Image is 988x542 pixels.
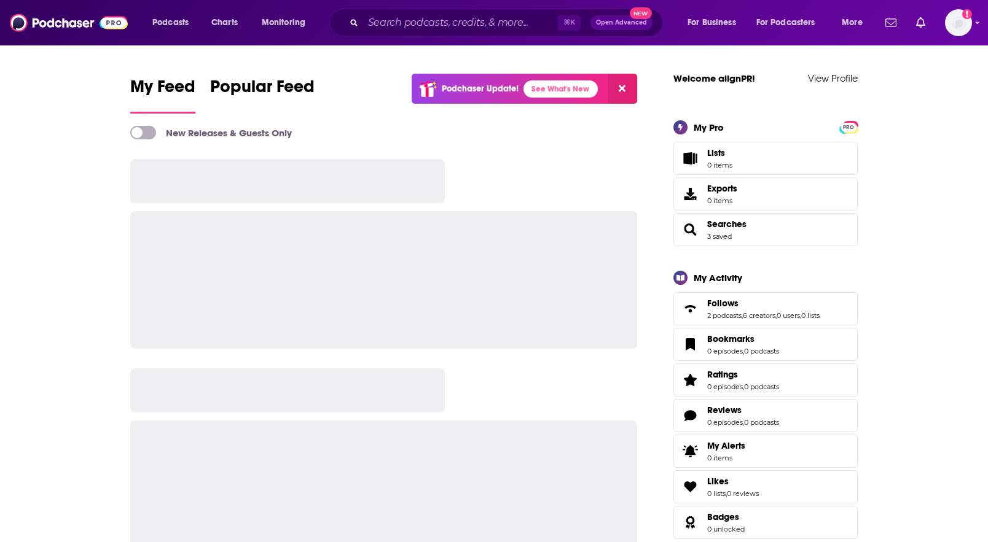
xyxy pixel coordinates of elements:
span: Exports [707,183,737,194]
a: Exports [673,177,858,211]
span: My Alerts [678,443,702,460]
a: 0 episodes [707,418,743,427]
a: My Alerts [673,435,858,468]
a: 0 podcasts [744,382,779,391]
a: 0 reviews [727,489,759,498]
img: Podchaser - Follow, Share and Rate Podcasts [10,11,128,34]
span: Likes [673,470,858,503]
span: , [775,311,777,320]
a: 0 podcasts [744,347,779,355]
a: Searches [707,219,747,230]
a: Searches [678,221,702,238]
span: PRO [841,123,856,132]
span: More [842,14,863,31]
span: Exports [678,185,702,203]
span: ⌘ K [558,15,581,31]
p: Podchaser Update! [442,83,519,94]
a: 0 podcasts [744,418,779,427]
input: Search podcasts, credits, & more... [363,13,558,33]
a: My Feed [130,76,195,114]
button: open menu [144,13,205,33]
span: Follows [707,298,739,309]
a: Bookmarks [678,336,702,353]
span: My Feed [130,76,195,104]
span: Lists [707,147,725,158]
a: 0 episodes [707,382,743,391]
a: Reviews [678,407,702,424]
span: Popular Feed [210,76,315,104]
a: 6 creators [743,311,775,320]
a: See What's New [523,80,598,98]
span: Ratings [673,363,858,397]
button: open menu [748,13,833,33]
a: 3 saved [707,232,732,241]
span: Monitoring [262,14,305,31]
a: View Profile [808,72,858,84]
span: , [743,382,744,391]
a: Badges [678,514,702,531]
span: Searches [673,213,858,246]
button: open menu [253,13,321,33]
button: open menu [833,13,878,33]
button: open menu [679,13,751,33]
div: My Activity [694,272,742,284]
span: Badges [707,511,739,522]
span: Charts [211,14,238,31]
span: 0 items [707,161,732,169]
span: My Alerts [707,440,745,451]
a: 0 lists [801,311,820,320]
a: Follows [678,300,702,317]
span: Logged in as alignPR [945,9,972,36]
a: Ratings [678,371,702,389]
span: , [800,311,801,320]
span: Reviews [673,399,858,432]
span: , [743,347,744,355]
span: Badges [673,506,858,539]
span: For Business [688,14,736,31]
a: Lists [673,142,858,175]
a: Follows [707,298,820,309]
span: Follows [673,292,858,325]
a: 0 unlocked [707,525,745,533]
div: Search podcasts, credits, & more... [341,9,675,37]
a: Reviews [707,405,779,416]
span: Reviews [707,405,742,416]
a: Bookmarks [707,333,779,344]
span: 0 items [707,196,737,205]
span: , [726,489,727,498]
span: , [743,418,744,427]
a: Show notifications dropdown [911,12,930,33]
svg: Add a profile image [962,9,972,19]
a: Ratings [707,369,779,380]
a: Badges [707,511,745,522]
span: Likes [707,476,729,487]
span: Lists [678,150,702,167]
span: Bookmarks [673,328,858,361]
span: Lists [707,147,732,158]
a: New Releases & Guests Only [130,126,292,139]
a: Show notifications dropdown [880,12,901,33]
a: Charts [203,13,245,33]
button: Open AdvancedNew [590,15,653,30]
a: 0 episodes [707,347,743,355]
a: Likes [707,476,759,487]
a: 2 podcasts [707,311,742,320]
div: My Pro [694,122,724,133]
img: User Profile [945,9,972,36]
a: 0 users [777,311,800,320]
a: Welcome alignPR! [673,72,755,84]
span: Ratings [707,369,738,380]
span: Bookmarks [707,333,755,344]
button: Show profile menu [945,9,972,36]
a: Likes [678,478,702,495]
span: For Podcasters [756,14,815,31]
span: New [630,7,652,19]
span: , [742,311,743,320]
span: Open Advanced [596,20,647,26]
span: 0 items [707,454,745,462]
a: Popular Feed [210,76,315,114]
